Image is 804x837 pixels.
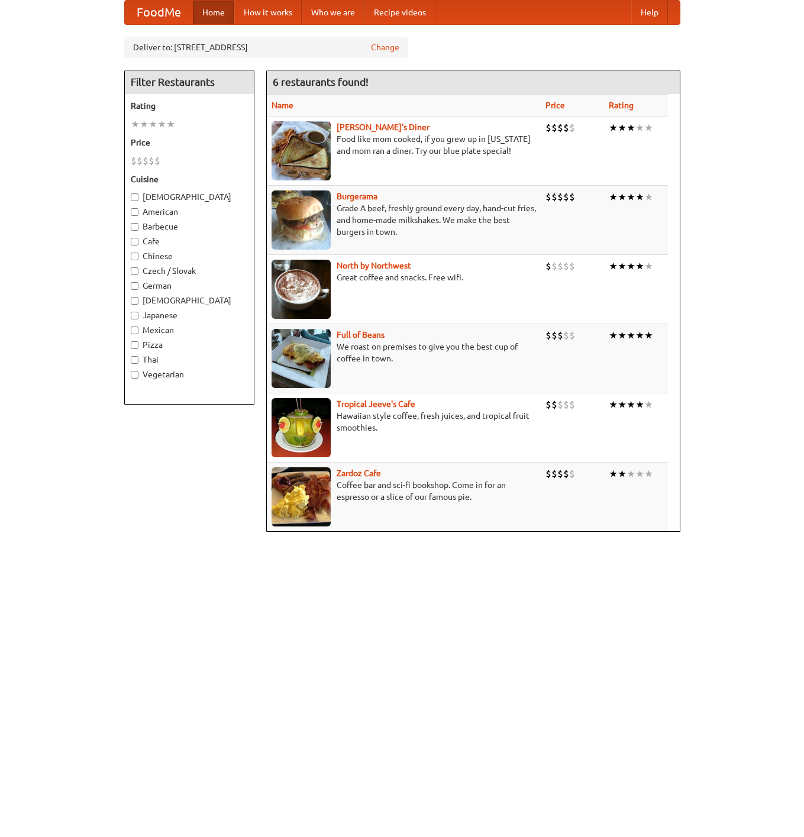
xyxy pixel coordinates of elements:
[272,121,331,180] img: sallys.jpg
[631,1,668,24] a: Help
[131,309,248,321] label: Japanese
[302,1,364,24] a: Who we are
[131,223,138,231] input: Barbecue
[635,398,644,411] li: ★
[609,190,618,203] li: ★
[131,191,248,203] label: [DEMOGRAPHIC_DATA]
[644,467,653,480] li: ★
[272,467,331,526] img: zardoz.jpg
[551,398,557,411] li: $
[131,206,248,218] label: American
[609,101,634,110] a: Rating
[125,70,254,94] h4: Filter Restaurants
[557,467,563,480] li: $
[272,272,536,283] p: Great coffee and snacks. Free wifi.
[557,260,563,273] li: $
[273,76,369,88] ng-pluralize: 6 restaurants found!
[557,121,563,134] li: $
[131,371,138,379] input: Vegetarian
[644,260,653,273] li: ★
[131,280,248,292] label: German
[131,118,140,131] li: ★
[569,190,575,203] li: $
[131,354,248,366] label: Thai
[557,398,563,411] li: $
[569,260,575,273] li: $
[627,467,635,480] li: ★
[272,398,331,457] img: jeeves.jpg
[131,369,248,380] label: Vegetarian
[545,467,551,480] li: $
[627,121,635,134] li: ★
[545,260,551,273] li: $
[137,154,143,167] li: $
[618,467,627,480] li: ★
[644,398,653,411] li: ★
[131,238,138,245] input: Cafe
[644,121,653,134] li: ★
[551,190,557,203] li: $
[124,37,408,58] div: Deliver to: [STREET_ADDRESS]
[131,265,248,277] label: Czech / Slovak
[131,339,248,351] label: Pizza
[337,192,377,201] a: Burgerama
[157,118,166,131] li: ★
[337,399,415,409] a: Tropical Jeeve's Cafe
[154,154,160,167] li: $
[131,221,248,232] label: Barbecue
[131,341,138,349] input: Pizza
[627,398,635,411] li: ★
[563,467,569,480] li: $
[545,398,551,411] li: $
[618,121,627,134] li: ★
[371,41,399,53] a: Change
[131,356,138,364] input: Thai
[131,193,138,201] input: [DEMOGRAPHIC_DATA]
[627,329,635,342] li: ★
[131,154,137,167] li: $
[131,137,248,148] h5: Price
[563,260,569,273] li: $
[234,1,302,24] a: How it works
[618,329,627,342] li: ★
[272,133,536,157] p: Food like mom cooked, if you grew up in [US_STATE] and mom ran a diner. Try our blue plate special!
[166,118,175,131] li: ★
[337,261,411,270] b: North by Northwest
[131,295,248,306] label: [DEMOGRAPHIC_DATA]
[272,329,331,388] img: beans.jpg
[148,118,157,131] li: ★
[569,329,575,342] li: $
[635,121,644,134] li: ★
[609,329,618,342] li: ★
[557,329,563,342] li: $
[545,190,551,203] li: $
[551,260,557,273] li: $
[551,329,557,342] li: $
[131,208,138,216] input: American
[131,297,138,305] input: [DEMOGRAPHIC_DATA]
[545,101,565,110] a: Price
[272,341,536,364] p: We roast on premises to give you the best cup of coffee in town.
[337,468,381,478] b: Zardoz Cafe
[609,398,618,411] li: ★
[569,398,575,411] li: $
[140,118,148,131] li: ★
[545,329,551,342] li: $
[131,327,138,334] input: Mexican
[131,250,248,262] label: Chinese
[618,398,627,411] li: ★
[143,154,148,167] li: $
[131,235,248,247] label: Cafe
[337,330,385,340] a: Full of Beans
[272,101,293,110] a: Name
[125,1,193,24] a: FoodMe
[644,329,653,342] li: ★
[557,190,563,203] li: $
[131,312,138,319] input: Japanese
[618,190,627,203] li: ★
[609,467,618,480] li: ★
[272,202,536,238] p: Grade A beef, freshly ground every day, hand-cut fries, and home-made milkshakes. We make the bes...
[337,122,430,132] a: [PERSON_NAME]'s Diner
